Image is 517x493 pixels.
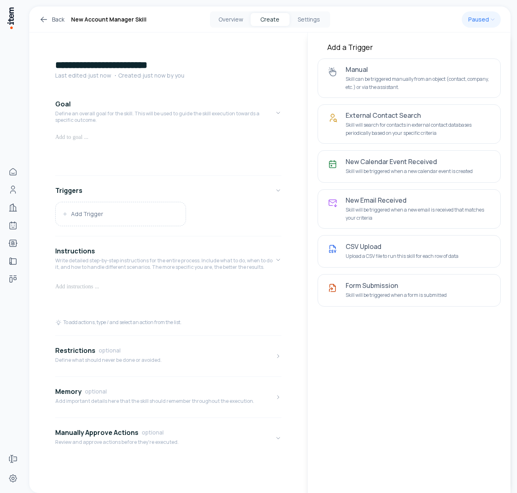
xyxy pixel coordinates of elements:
button: Create [251,13,290,26]
div: InstructionsWrite detailed step-by-step instructions for the entire process. Include what to do, ... [55,280,281,332]
h4: Manual [346,65,491,74]
p: Define an overall goal for the skill. This will be used to guide the skill execution towards a sp... [55,110,275,123]
button: InstructionsWrite detailed step-by-step instructions for the entire process. Include what to do, ... [55,240,281,280]
span: optional [99,346,121,355]
p: Skill will be triggered when a form is submitted [346,291,491,299]
a: Back [39,15,65,24]
h4: External Contact Search [346,111,491,119]
button: New Calendar Event ReceivedSkill will be triggered when a new calendar event is created [318,150,501,183]
button: GoalDefine an overall goal for the skill. This will be used to guide the skill execution towards ... [55,93,281,133]
h4: Form Submission [346,281,491,290]
div: Manually Approve ActionsoptionalReview and approve actions before they're executed. [55,455,281,462]
p: Skill will be triggered when a new calendar event is created [346,167,491,175]
div: Triggers [55,202,281,233]
a: Companies [5,199,21,216]
button: External Contact SearchSkill will search for contacts in external contact databases periodically ... [318,104,501,144]
p: Define what should never be done or avoided. [55,357,162,363]
p: Last edited: just now ・Created: just now by you [55,71,281,80]
button: RestrictionsoptionalDefine what should never be done or avoided. [55,339,281,373]
h4: New Email Received [346,196,491,204]
div: To add actions, type / and select an action from the list. [55,319,182,326]
a: deals [5,271,21,287]
h4: New Calendar Event Received [346,158,491,166]
h4: Goal [55,99,71,109]
h3: Add a Trigger [327,42,491,52]
p: Upload a CSV file to run this skill for each row of data [346,252,491,260]
span: optional [85,387,107,396]
button: Overview [212,13,251,26]
p: Add important details here that the skill should remember throughout the execution. [55,398,254,404]
a: Settings [5,470,21,487]
h4: Instructions [55,246,95,256]
button: Settings [290,13,329,26]
a: bootcamps [5,235,21,251]
a: Contacts [5,182,21,198]
p: Skill can be triggered manually from an object (contact, company, etc.) or via the assistant. [346,75,491,91]
p: Write detailed step-by-step instructions for the entire process. Include what to do, when to do i... [55,257,275,270]
a: Home [5,164,21,180]
a: implementations [5,253,21,269]
h4: Restrictions [55,346,95,355]
h4: CSV Upload [346,242,491,251]
a: Agents [5,217,21,234]
h4: Triggers [55,186,82,195]
button: Triggers [55,179,281,202]
p: Skill will be triggered when a new email is received that matches your criteria [346,206,491,222]
button: ManualSkill can be triggered manually from an object (contact, company, etc.) or via the assistant. [318,58,501,98]
div: GoalDefine an overall goal for the skill. This will be used to guide the skill execution towards ... [55,133,281,172]
h1: New Account Manager Skill [71,15,147,24]
a: Forms [5,451,21,467]
button: Manually Approve ActionsoptionalReview and approve actions before they're executed. [55,421,281,455]
button: CSV UploadUpload a CSV file to run this skill for each row of data [318,235,501,268]
span: optional [142,428,164,437]
h4: Memory [55,387,82,396]
h4: Manually Approve Actions [55,428,138,437]
button: Add Trigger [56,202,186,226]
button: MemoryoptionalAdd important details here that the skill should remember throughout the execution. [55,380,281,414]
button: New Email ReceivedSkill will be triggered when a new email is received that matches your criteria [318,189,501,229]
p: Review and approve actions before they're executed. [55,439,179,445]
p: Skill will search for contacts in external contact databases periodically based on your specific ... [346,121,491,137]
button: Form SubmissionSkill will be triggered when a form is submitted [318,274,501,307]
img: Item Brain Logo [6,6,15,30]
